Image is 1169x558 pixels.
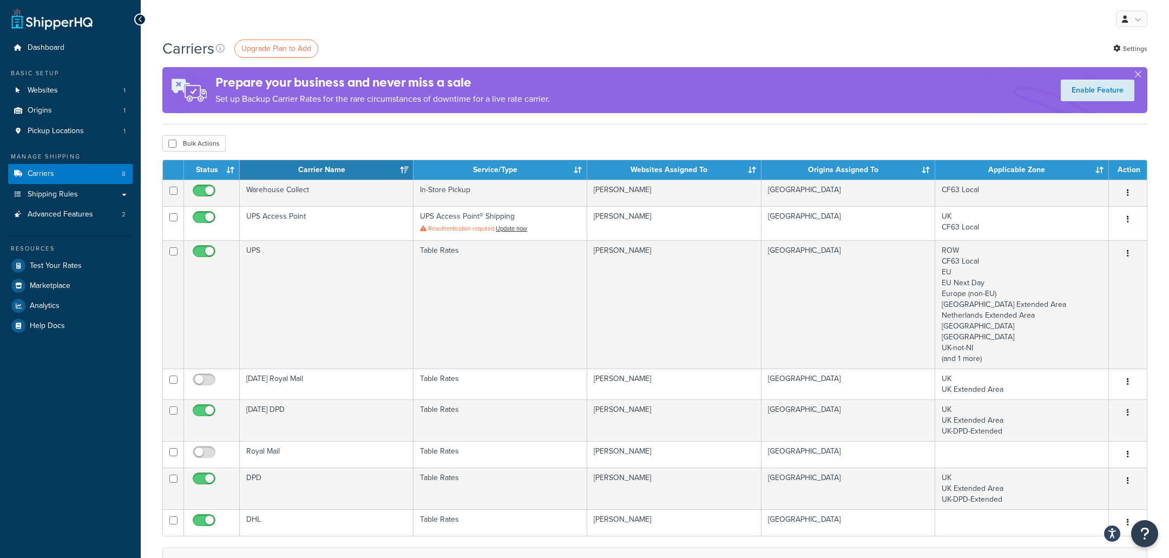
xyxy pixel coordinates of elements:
[8,164,133,184] li: Carriers
[413,240,587,369] td: Table Rates
[28,190,78,199] span: Shipping Rules
[587,160,761,180] th: Websites Assigned To: activate to sort column ascending
[122,210,126,219] span: 2
[761,160,935,180] th: Origins Assigned To: activate to sort column ascending
[413,441,587,468] td: Table Rates
[587,441,761,468] td: [PERSON_NAME]
[30,321,65,331] span: Help Docs
[761,399,935,441] td: [GEOGRAPHIC_DATA]
[587,399,761,441] td: [PERSON_NAME]
[8,164,133,184] a: Carriers 8
[240,399,413,441] td: [DATE] DPD
[587,206,761,240] td: [PERSON_NAME]
[28,127,84,136] span: Pickup Locations
[8,81,133,101] a: Websites 1
[935,160,1109,180] th: Applicable Zone: activate to sort column ascending
[234,40,318,58] a: Upgrade Plan to Add
[123,106,126,115] span: 1
[8,81,133,101] li: Websites
[215,91,550,107] p: Set up Backup Carrier Rates for the rare circumstances of downtime for a live rate carrier.
[30,301,60,311] span: Analytics
[413,399,587,441] td: Table Rates
[240,369,413,399] td: [DATE] Royal Mail
[413,160,587,180] th: Service/Type: activate to sort column ascending
[1109,160,1147,180] th: Action
[413,468,587,509] td: Table Rates
[28,106,52,115] span: Origins
[761,369,935,399] td: [GEOGRAPHIC_DATA]
[413,206,587,240] td: UPS Access Point® Shipping
[761,468,935,509] td: [GEOGRAPHIC_DATA]
[935,180,1109,206] td: CF63 Local
[587,509,761,536] td: [PERSON_NAME]
[935,399,1109,441] td: UK UK Extended Area UK-DPD-Extended
[240,441,413,468] td: Royal Mail
[8,276,133,296] a: Marketplace
[11,8,93,30] a: ShipperHQ Home
[215,74,550,91] h4: Prepare your business and never miss a sale
[28,169,54,179] span: Carriers
[761,441,935,468] td: [GEOGRAPHIC_DATA]
[8,101,133,121] a: Origins 1
[123,127,126,136] span: 1
[428,224,494,233] span: Reauthentication required
[28,43,64,52] span: Dashboard
[123,86,126,95] span: 1
[162,135,226,152] button: Bulk Actions
[122,169,126,179] span: 8
[761,180,935,206] td: [GEOGRAPHIC_DATA]
[8,296,133,316] a: Analytics
[587,369,761,399] td: [PERSON_NAME]
[241,43,311,54] span: Upgrade Plan to Add
[587,240,761,369] td: [PERSON_NAME]
[28,210,93,219] span: Advanced Features
[240,509,413,536] td: DHL
[240,180,413,206] td: Warehouse Collect
[413,369,587,399] td: Table Rates
[30,261,82,271] span: Test Your Rates
[761,240,935,369] td: [GEOGRAPHIC_DATA]
[8,152,133,161] div: Manage Shipping
[413,180,587,206] td: In-Store Pickup
[935,240,1109,369] td: ROW CF63 Local EU EU Next Day Europe (non-EU) [GEOGRAPHIC_DATA] Extended Area Netherlands Extende...
[8,121,133,141] li: Pickup Locations
[30,281,70,291] span: Marketplace
[761,509,935,536] td: [GEOGRAPHIC_DATA]
[8,205,133,225] a: Advanced Features 2
[8,316,133,336] a: Help Docs
[587,180,761,206] td: [PERSON_NAME]
[8,101,133,121] li: Origins
[184,160,240,180] th: Status: activate to sort column ascending
[935,369,1109,399] td: UK UK Extended Area
[240,160,413,180] th: Carrier Name: activate to sort column ascending
[1131,520,1158,547] button: Open Resource Center
[240,240,413,369] td: UPS
[1061,80,1134,101] a: Enable Feature
[935,468,1109,509] td: UK UK Extended Area UK-DPD-Extended
[8,205,133,225] li: Advanced Features
[587,468,761,509] td: [PERSON_NAME]
[240,206,413,240] td: UPS Access Point
[761,206,935,240] td: [GEOGRAPHIC_DATA]
[28,86,58,95] span: Websites
[935,206,1109,240] td: UK CF63 Local
[413,509,587,536] td: Table Rates
[162,38,214,59] h1: Carriers
[1113,41,1147,56] a: Settings
[8,38,133,58] a: Dashboard
[8,121,133,141] a: Pickup Locations 1
[8,244,133,253] div: Resources
[8,256,133,275] a: Test Your Rates
[8,69,133,78] div: Basic Setup
[496,224,527,233] a: Update now
[162,67,215,113] img: ad-rules-rateshop-fe6ec290ccb7230408bd80ed9643f0289d75e0ffd9eb532fc0e269fcd187b520.png
[8,185,133,205] a: Shipping Rules
[240,468,413,509] td: DPD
